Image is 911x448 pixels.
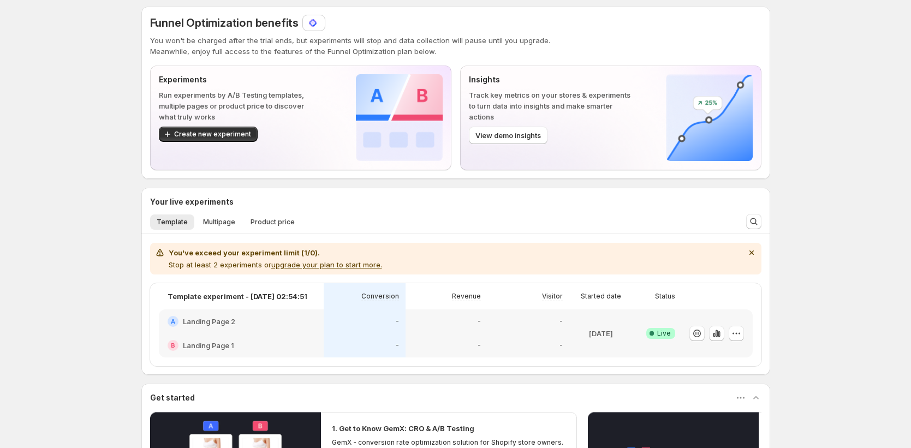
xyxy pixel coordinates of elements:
button: Create new experiment [159,127,258,142]
img: Insights [666,74,753,161]
p: Meanwhile, enjoy full access to the features of the Funnel Optimization plan below. [150,46,761,57]
span: Product price [251,218,295,226]
button: upgrade your plan to start more. [271,260,382,269]
p: Stop at least 2 experiments or [169,259,382,270]
p: Run experiments by A/B Testing templates, multiple pages or product price to discover what truly ... [159,89,321,122]
h3: Get started [150,392,195,403]
h2: Landing Page 1 [183,340,234,351]
span: Template [157,218,188,226]
p: Template experiment - [DATE] 02:54:51 [168,291,307,302]
button: Search and filter results [746,214,761,229]
p: Revenue [452,292,481,301]
p: Visitor [542,292,563,301]
p: [DATE] [589,328,613,339]
p: - [396,317,399,326]
h3: Your live experiments [150,196,234,207]
h2: Landing Page 2 [183,316,235,327]
p: - [559,341,563,350]
p: Experiments [159,74,321,85]
p: Conversion [361,292,399,301]
h2: 1. Get to Know GemX: CRO & A/B Testing [332,423,474,434]
p: You won't be charged after the trial ends, but experiments will stop and data collection will pau... [150,35,761,46]
p: - [478,341,481,350]
p: Status [655,292,675,301]
p: Insights [469,74,631,85]
h2: B [171,342,175,349]
p: - [396,341,399,350]
p: Track key metrics on your stores & experiments to turn data into insights and make smarter actions [469,89,631,122]
span: View demo insights [475,130,541,141]
h2: A [171,318,175,325]
p: - [559,317,563,326]
button: View demo insights [469,127,547,144]
button: Dismiss notification [744,245,759,260]
h2: You've exceed your experiment limit (1/0). [169,247,382,258]
p: - [478,317,481,326]
p: Started date [581,292,621,301]
img: Experiments [356,74,443,161]
span: Funnel Optimization benefits [150,16,299,29]
span: Live [657,329,671,338]
span: Multipage [203,218,235,226]
span: Create new experiment [174,130,251,139]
